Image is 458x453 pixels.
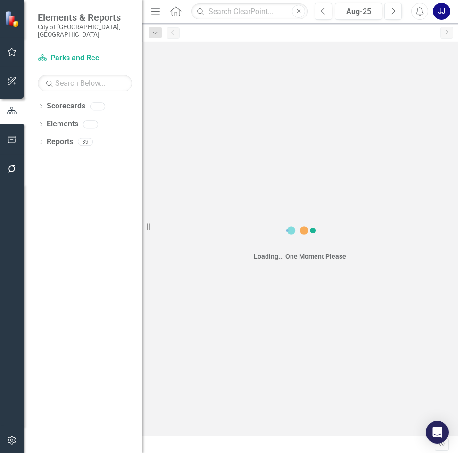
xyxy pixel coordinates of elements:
div: 39 [78,138,93,146]
a: Elements [47,119,78,130]
img: ClearPoint Strategy [4,10,22,28]
button: JJ [433,3,450,20]
div: Open Intercom Messenger [426,421,449,444]
a: Scorecards [47,101,85,112]
a: Parks and Rec [38,53,132,64]
a: Reports [47,137,73,148]
small: City of [GEOGRAPHIC_DATA], [GEOGRAPHIC_DATA] [38,23,132,39]
div: Loading... One Moment Please [254,252,346,261]
span: Elements & Reports [38,12,132,23]
input: Search ClearPoint... [191,3,308,20]
button: Aug-25 [335,3,382,20]
input: Search Below... [38,75,132,91]
div: Aug-25 [338,6,379,17]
